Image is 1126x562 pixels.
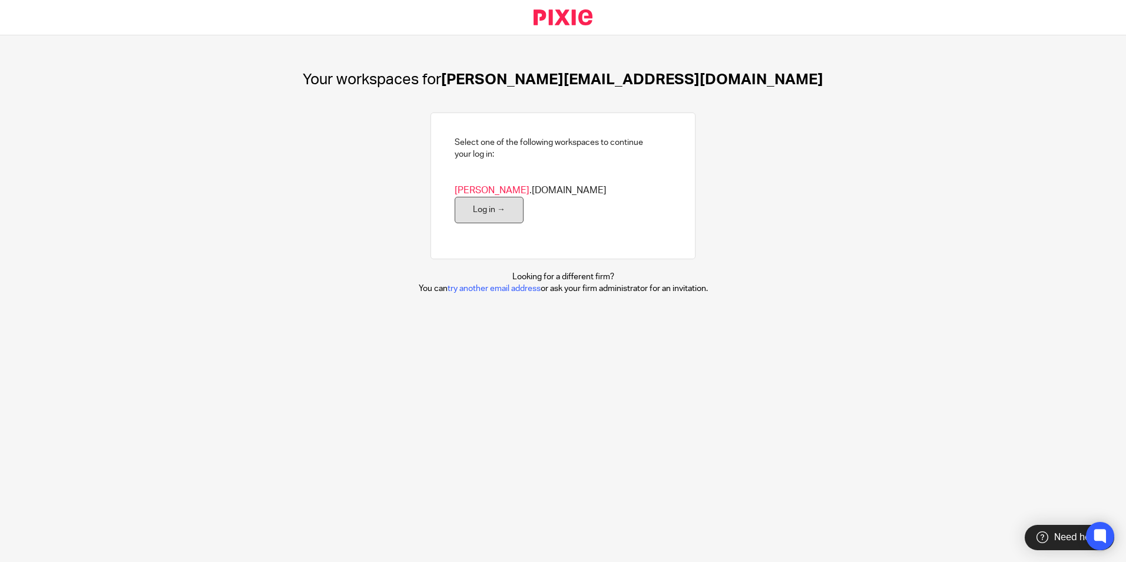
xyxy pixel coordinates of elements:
[455,197,524,223] a: Log in →
[455,137,643,161] h2: Select one of the following workspaces to continue your log in:
[448,285,541,293] a: try another email address
[455,184,607,197] span: .[DOMAIN_NAME]
[455,186,529,195] span: [PERSON_NAME]
[1025,525,1114,550] div: Need help?
[419,271,708,295] p: Looking for a different firm? You can or ask your firm administrator for an invitation.
[303,72,441,87] span: Your workspaces for
[303,71,823,89] h1: [PERSON_NAME][EMAIL_ADDRESS][DOMAIN_NAME]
